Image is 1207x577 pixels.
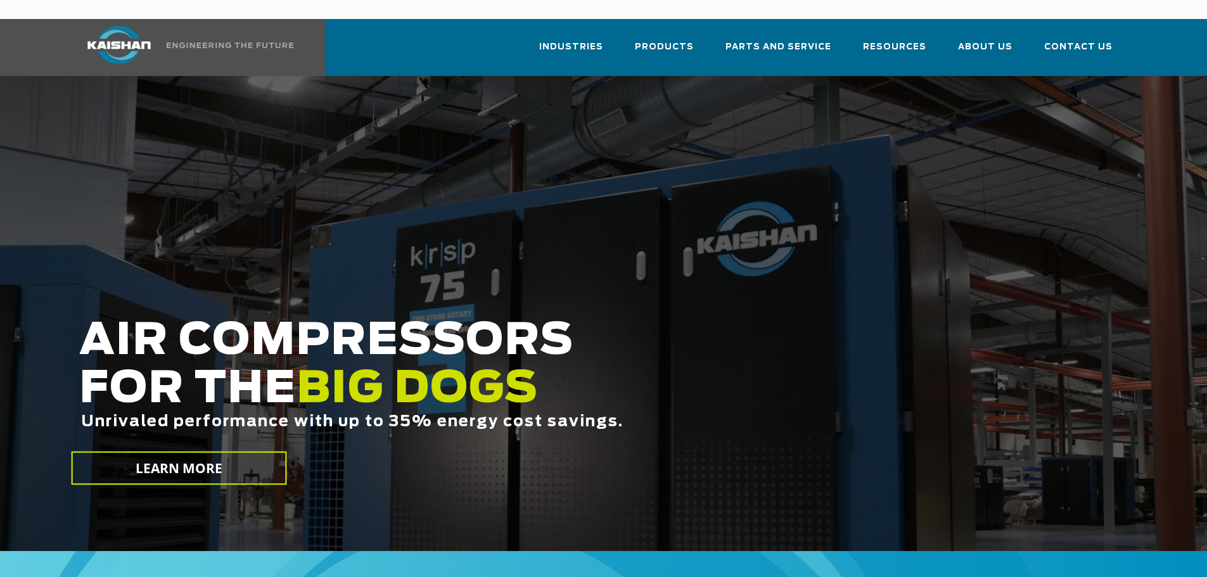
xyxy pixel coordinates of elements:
span: Contact Us [1044,40,1113,54]
span: About Us [958,40,1012,54]
span: Unrivaled performance with up to 35% energy cost savings. [81,414,623,429]
span: Parts and Service [725,40,831,54]
a: Products [635,30,694,73]
a: LEARN MORE [71,452,286,485]
span: Products [635,40,694,54]
span: Resources [863,40,926,54]
img: kaishan logo [72,26,167,64]
span: LEARN MORE [135,459,222,478]
span: Industries [539,40,603,54]
a: About Us [958,30,1012,73]
a: Kaishan USA [72,19,296,76]
h2: AIR COMPRESSORS FOR THE [79,317,951,470]
img: Engineering the future [167,42,293,48]
a: Contact Us [1044,30,1113,73]
a: Industries [539,30,603,73]
span: BIG DOGS [297,368,539,411]
a: Parts and Service [725,30,831,73]
a: Resources [863,30,926,73]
